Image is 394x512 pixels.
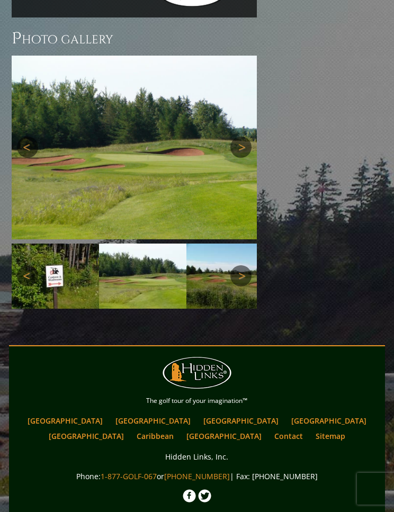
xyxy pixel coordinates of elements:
h3: Photo Gallery [12,28,257,49]
a: Previous [17,265,38,286]
a: Previous [17,137,38,158]
a: [GEOGRAPHIC_DATA] [198,413,284,428]
a: [PHONE_NUMBER] [164,471,230,481]
a: Caribbean [131,428,179,444]
a: [GEOGRAPHIC_DATA] [286,413,372,428]
img: Facebook [183,489,196,502]
a: 1-877-GOLF-067 [101,471,157,481]
a: [GEOGRAPHIC_DATA] [110,413,196,428]
p: Phone: or | Fax: [PHONE_NUMBER] [12,470,382,483]
a: Sitemap [310,428,351,444]
a: Next [230,137,252,158]
p: The golf tour of your imagination™ [12,395,382,407]
img: Twitter [198,489,211,502]
a: Contact [269,428,308,444]
p: Hidden Links, Inc. [12,450,382,463]
a: [GEOGRAPHIC_DATA] [43,428,129,444]
a: [GEOGRAPHIC_DATA] [181,428,267,444]
a: [GEOGRAPHIC_DATA] [22,413,108,428]
a: Next [230,265,252,286]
